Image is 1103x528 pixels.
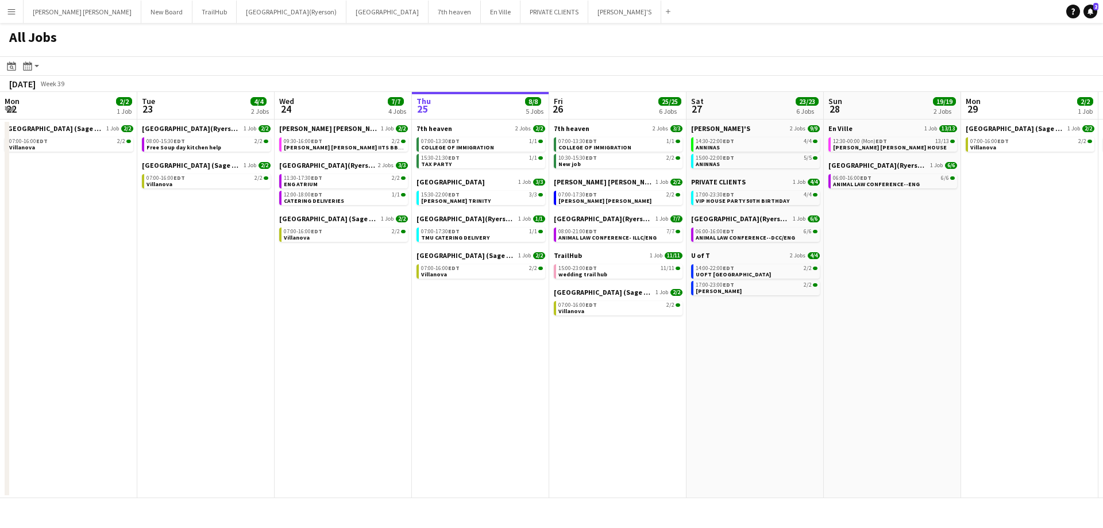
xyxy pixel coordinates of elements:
span: 2/2 [1077,97,1093,106]
span: CATERING DELIVERIES [284,197,344,205]
span: Villanova [421,271,447,278]
span: Villanova College (Sage Dining) [279,214,379,223]
span: 07:00-16:00 [9,138,48,144]
span: 07:00-16:00 [284,229,322,234]
a: 12:00-18:00EDT1/1CATERING DELIVERIES [284,191,406,204]
span: 10:30-15:30 [558,155,597,161]
span: TrailHub [554,251,582,260]
span: 26 [552,102,563,115]
span: EDT [173,137,185,145]
span: 2/2 [259,162,271,169]
span: Miller lash [558,197,651,205]
a: 07:00-16:00EDT2/2Villanova [421,264,543,278]
a: [GEOGRAPHIC_DATA] (Sage Dining)1 Job2/2 [554,288,682,296]
span: 1 Job [650,252,662,259]
span: 6/6 [808,215,820,222]
span: 8/8 [525,97,541,106]
div: U of T2 Jobs4/414:00-22:00EDT2/2UOFT [GEOGRAPHIC_DATA]17:00-23:00EDT2/2[PERSON_NAME] [691,251,820,298]
span: 07:00-17:30 [558,192,597,198]
div: [DATE] [9,78,36,90]
span: 1/1 [529,155,537,161]
span: Toronto Metropolitan University(Ryerson) [554,214,653,223]
span: 1 Job [793,179,805,186]
div: [GEOGRAPHIC_DATA](Ryerson)1 Job2/208:00-15:30EDT2/2Free Soup day kitchen help [142,124,271,161]
span: 2/2 [670,289,682,296]
span: 15:30-21:30 [421,155,460,161]
a: U of T2 Jobs4/4 [691,251,820,260]
span: 2/2 [1082,125,1094,132]
a: [PERSON_NAME]'S2 Jobs9/9 [691,124,820,133]
span: 07:00-16:00 [146,175,185,181]
span: EDT [876,137,887,145]
span: 1 Job [518,215,531,222]
a: 07:00-17:30EDT2/2[PERSON_NAME] [PERSON_NAME] [558,191,680,204]
a: 14:30-22:00EDT4/4ANNINAS [696,137,817,151]
div: [PERSON_NAME]'S2 Jobs9/914:30-22:00EDT4/4ANNINAS15:00-22:00EDT5/5ANINNAS [691,124,820,178]
a: [GEOGRAPHIC_DATA](Ryerson)1 Job6/6 [828,161,957,169]
a: 12:30-00:00 (Mon)EDT13/13[PERSON_NAME] [PERSON_NAME] HOUSE [833,137,955,151]
span: 2/2 [533,125,545,132]
div: [GEOGRAPHIC_DATA] (Sage Dining)1 Job2/207:00-16:00EDT2/2Villanova [416,251,545,281]
span: Thu [416,96,431,106]
div: 1 Job [1078,107,1093,115]
span: EDT [585,191,597,198]
span: EDT [723,264,734,272]
span: EDT [585,137,597,145]
span: 29 [964,102,981,115]
span: EDT [311,191,322,198]
span: COLLEGE OF IMMIGRATION [558,144,631,151]
span: Mon [5,96,20,106]
span: 28 [827,102,842,115]
div: [GEOGRAPHIC_DATA](Ryerson)1 Job7/708:00-21:00EDT7/7ANIMAL LAW CONFERENCE- ILLC/ENG [554,214,682,251]
span: 07:00-13:30 [421,138,460,144]
span: Tue [142,96,155,106]
a: [GEOGRAPHIC_DATA](Ryerson)2 Jobs3/3 [279,161,408,169]
span: 5/5 [804,155,812,161]
span: 1/1 [538,156,543,160]
a: 07:00-13:30EDT1/1COLLEGE OF IMMIGRATION [421,137,543,151]
span: 1 Job [106,125,119,132]
a: TrailHub1 Job11/11 [554,251,682,260]
a: 15:30-22:00EDT3/3[PERSON_NAME] TRINITY [421,191,543,204]
span: Villanova College (Sage Dining) [554,288,653,296]
span: EDT [311,228,322,235]
span: MILLER LASH IITS BBQ EVENT [284,144,422,151]
span: 15:30-22:00 [421,192,460,198]
span: 14:00-22:00 [696,265,734,271]
span: 11:30-17:30 [284,175,322,181]
span: 11/11 [661,265,674,271]
span: 25 [415,102,431,115]
span: ANIMAL LAW CONFERENCE--ENG [833,180,920,188]
span: EDT [448,137,460,145]
span: 17:00-23:00 [696,282,734,288]
div: 5 Jobs [526,107,543,115]
span: 1 Job [381,215,394,222]
span: 11/11 [665,252,682,259]
a: 08:00-15:30EDT2/2Free Soup day kitchen help [146,137,268,151]
a: 15:00-23:00EDT11/11wedding trail hub [558,264,680,278]
span: Villanova College (Sage Dining) [5,124,104,133]
div: [GEOGRAPHIC_DATA] (Sage Dining)1 Job2/207:00-16:00EDT2/2Villanova [966,124,1094,154]
a: [GEOGRAPHIC_DATA](Ryerson)1 Job1/1 [416,214,545,223]
span: 27 [689,102,704,115]
span: EDT [723,137,734,145]
span: 2/2 [666,155,674,161]
span: 07:00-16:00 [970,138,1009,144]
span: Villanova College (Sage Dining) [416,251,516,260]
span: 2/2 [392,138,400,144]
div: 6 Jobs [659,107,681,115]
span: 2/2 [264,140,268,143]
span: En Ville [828,124,853,133]
span: EDT [448,228,460,235]
span: 1 Job [930,162,943,169]
span: EDT [448,191,460,198]
span: 07:00-17:30 [421,229,460,234]
span: ANIMAL LAW CONFERENCE- ILLC/ENG [558,234,657,241]
span: EDT [448,154,460,161]
span: Fri [554,96,563,106]
span: EDT [585,228,597,235]
a: 07:00-16:00EDT2/2Villanova [970,137,1092,151]
span: 13/13 [939,125,957,132]
span: 2/2 [804,265,812,271]
div: [GEOGRAPHIC_DATA](Ryerson)1 Job6/606:00-16:00EDT6/6ANIMAL LAW CONFERENCE--ENG [828,161,957,191]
